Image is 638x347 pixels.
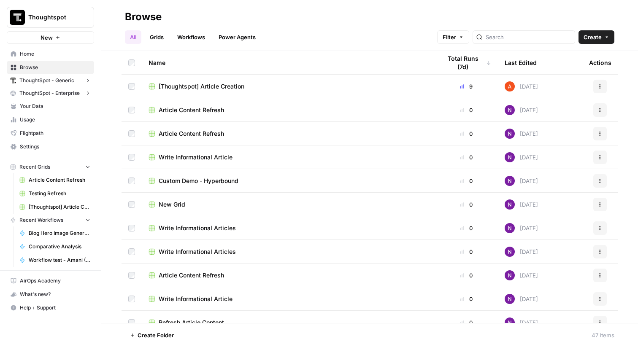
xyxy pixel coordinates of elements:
span: ThoughtSpot - Enterprise [19,89,80,97]
span: Write Informational Article [159,295,232,303]
a: Article Content Refresh [149,129,428,138]
button: Help + Support [7,301,94,315]
a: Write Informational Articles [149,224,428,232]
a: All [125,30,141,44]
img: kedmmdess6i2jj5txyq6cw0yj4oc [505,223,515,233]
span: Article Content Refresh [159,106,224,114]
div: 0 [441,247,491,256]
button: What's new? [7,288,94,301]
img: kedmmdess6i2jj5txyq6cw0yj4oc [505,317,515,328]
div: Browse [125,10,162,24]
span: Refresh Article Content [159,318,224,327]
div: Name [149,51,428,74]
span: Create Folder [138,331,174,339]
span: Custom Demo - Hyperbound [159,177,238,185]
div: 9 [441,82,491,91]
div: 0 [441,224,491,232]
button: Workspace: Thoughtspot [7,7,94,28]
span: Help + Support [20,304,90,312]
span: Browse [20,64,90,71]
img: em6uifynyh9mio6ldxz8kkfnatao [10,78,16,83]
span: Write Informational Article [159,153,232,161]
div: [DATE] [505,223,538,233]
button: Filter [437,30,469,44]
a: AirOps Academy [7,274,94,288]
img: Thoughtspot Logo [10,10,25,25]
button: New [7,31,94,44]
span: ThoughtSpot - Generic [19,77,74,84]
img: kedmmdess6i2jj5txyq6cw0yj4oc [505,247,515,257]
button: ThoughtSpot - Enterprise [7,87,94,100]
a: Write Informational Articles [149,247,428,256]
img: kedmmdess6i2jj5txyq6cw0yj4oc [505,294,515,304]
div: 0 [441,271,491,280]
a: Workflows [172,30,210,44]
div: [DATE] [505,199,538,210]
div: 0 [441,295,491,303]
a: Your Data [7,100,94,113]
div: [DATE] [505,152,538,162]
span: Settings [20,143,90,151]
span: Article Content Refresh [159,271,224,280]
span: Home [20,50,90,58]
button: Recent Grids [7,161,94,173]
div: 0 [441,318,491,327]
span: Article Content Refresh [159,129,224,138]
div: [DATE] [505,317,538,328]
button: Recent Workflows [7,214,94,226]
a: Usage [7,113,94,126]
span: Recent Workflows [19,216,63,224]
img: kedmmdess6i2jj5txyq6cw0yj4oc [505,199,515,210]
span: AirOps Academy [20,277,90,285]
a: Write Informational Article [149,153,428,161]
a: Article Content Refresh [149,271,428,280]
span: Thoughtspot [28,13,79,22]
div: [DATE] [505,105,538,115]
a: Custom Demo - Hyperbound [149,177,428,185]
div: [DATE] [505,270,538,280]
div: [DATE] [505,247,538,257]
a: Write Informational Article [149,295,428,303]
div: [DATE] [505,176,538,186]
span: [Thoughtspot] Article Creation [159,82,244,91]
span: Flightpath [20,129,90,137]
span: Workflow test - Amani (Intelligent Insights) [29,256,90,264]
span: Recent Grids [19,163,50,171]
div: 0 [441,129,491,138]
a: Blog Hero Image Generator [16,226,94,240]
a: [Thoughtspot] Article Creation [149,82,428,91]
div: Last Edited [505,51,537,74]
a: Power Agents [214,30,261,44]
div: Total Runs (7d) [441,51,491,74]
span: [Thoughtspot] Article Creation [29,203,90,211]
span: Create [584,33,602,41]
span: Article Content Refresh [29,176,90,184]
img: kedmmdess6i2jj5txyq6cw0yj4oc [505,105,515,115]
span: Testing Refresh [29,190,90,197]
span: Write Informational Articles [159,247,236,256]
span: New [41,33,53,42]
a: Refresh Article Content [149,318,428,327]
div: 0 [441,200,491,209]
div: [DATE] [505,81,538,91]
div: 0 [441,106,491,114]
span: Usage [20,116,90,124]
a: Home [7,47,94,61]
span: Comparative Analysis [29,243,90,250]
a: Browse [7,61,94,74]
span: Your Data [20,102,90,110]
a: Article Content Refresh [149,106,428,114]
button: Create [579,30,614,44]
div: 47 Items [592,331,614,339]
button: Create Folder [125,328,179,342]
span: Filter [443,33,456,41]
a: Comparative Analysis [16,240,94,253]
span: New Grid [159,200,185,209]
img: cje7zb9ux0f2nqyv5qqgv3u0jxek [505,81,515,91]
a: Workflow test - Amani (Intelligent Insights) [16,253,94,267]
div: 0 [441,153,491,161]
span: Write Informational Articles [159,224,236,232]
img: kedmmdess6i2jj5txyq6cw0yj4oc [505,176,515,186]
span: Blog Hero Image Generator [29,229,90,237]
